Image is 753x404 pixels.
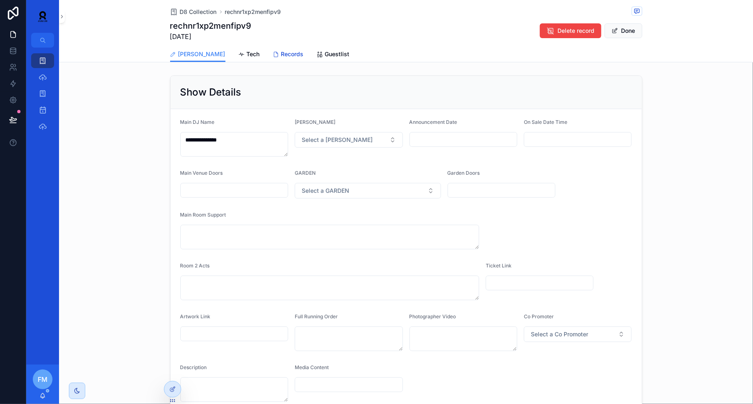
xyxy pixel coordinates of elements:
h2: Show Details [180,86,241,99]
span: Tech [247,50,260,58]
span: Artwork Link [180,313,211,320]
button: Done [605,23,642,38]
span: Full Running Order [295,313,338,320]
span: FM [38,374,48,384]
span: Ticket Link [486,262,512,269]
span: GARDEN [295,170,316,176]
a: Guestlist [317,47,350,63]
span: Garden Doors [448,170,480,176]
button: Select Button [295,132,403,148]
span: Delete record [558,27,595,35]
a: Records [273,47,304,63]
span: Description [180,364,207,370]
button: Select Button [524,326,632,342]
span: D8 Collection [180,8,217,16]
span: Co Promoter [524,313,554,320]
span: [PERSON_NAME] [178,50,225,58]
span: Select a Co Promoter [531,330,588,338]
span: Photographer Video [409,313,456,320]
button: Select Button [295,183,441,199]
span: Main DJ Name [180,119,215,125]
span: [DATE] [170,32,252,41]
button: Delete record [540,23,601,38]
a: rechnr1xp2menfipv9 [225,8,281,16]
h1: rechnr1xp2menfipv9 [170,20,252,32]
span: Media Content [295,364,329,370]
span: Main Room Support [180,212,226,218]
span: Announcement Date [409,119,457,125]
a: D8 Collection [170,8,217,16]
span: On Sale Date Time [524,119,567,125]
a: Tech [239,47,260,63]
span: Select a [PERSON_NAME] [302,136,373,144]
a: [PERSON_NAME] [170,47,225,62]
span: Select a GARDEN [302,187,349,195]
span: [PERSON_NAME] [295,119,335,125]
div: scrollable content [26,48,59,144]
span: Main Venue Doors [180,170,223,176]
span: Guestlist [325,50,350,58]
span: Room 2 Acts [180,262,210,269]
img: App logo [33,10,52,23]
span: Records [281,50,304,58]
